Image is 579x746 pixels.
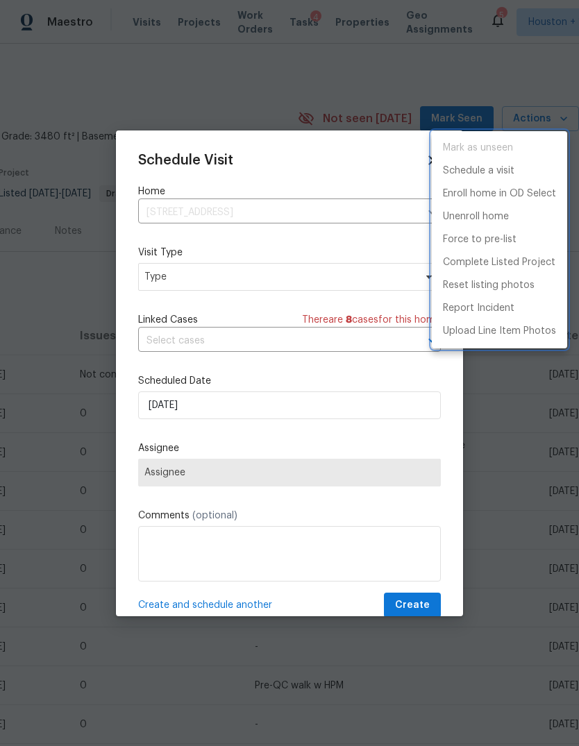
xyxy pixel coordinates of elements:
[443,278,535,293] p: Reset listing photos
[443,324,556,339] p: Upload Line Item Photos
[443,210,509,224] p: Unenroll home
[443,164,514,178] p: Schedule a visit
[443,301,514,316] p: Report Incident
[443,232,517,247] p: Force to pre-list
[443,255,555,270] p: Complete Listed Project
[443,187,556,201] p: Enroll home in OD Select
